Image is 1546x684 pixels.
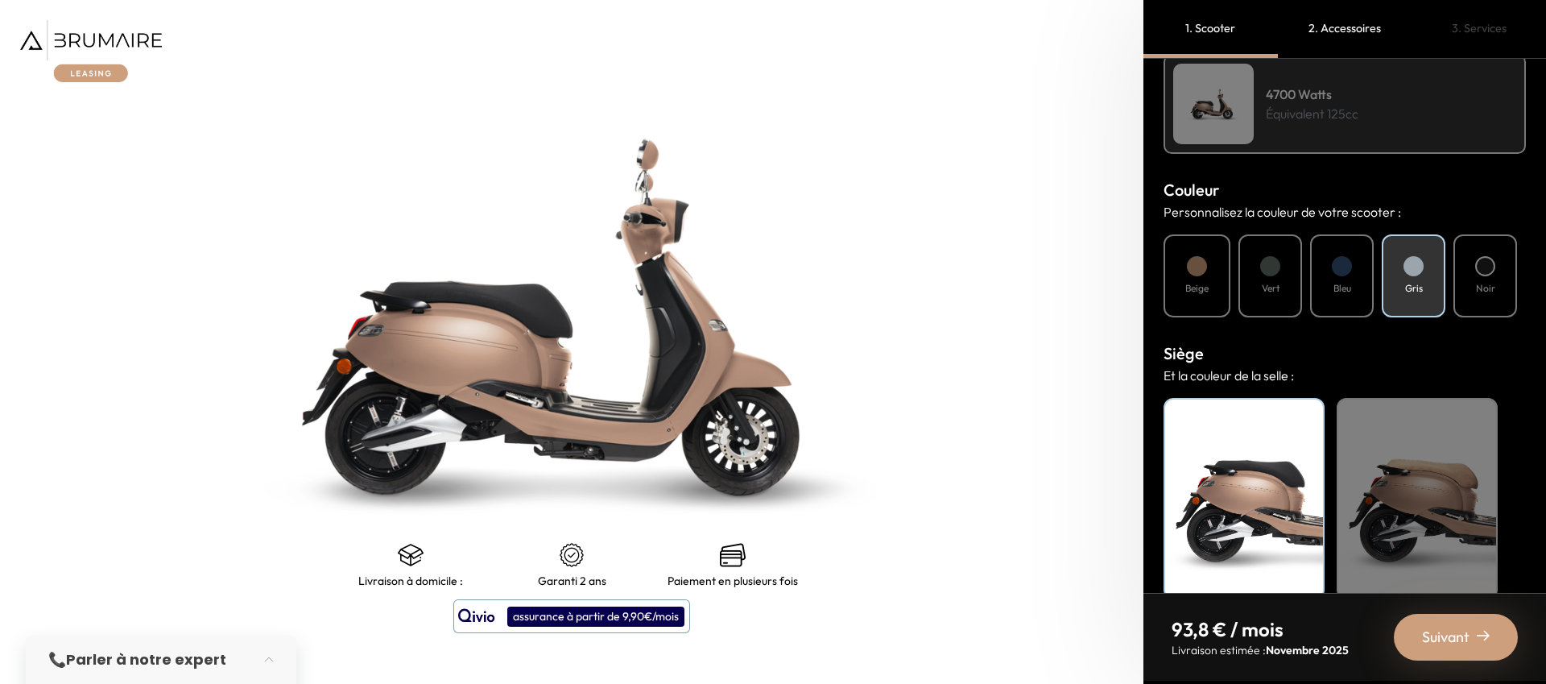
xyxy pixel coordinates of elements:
h4: Noir [1173,408,1315,429]
img: logo qivio [458,607,495,626]
span: Suivant [1422,626,1470,649]
h4: Bleu [1333,281,1351,296]
div: assurance à partir de 9,90€/mois [507,607,684,627]
p: Équivalent 125cc [1266,104,1358,123]
img: right-arrow-2.png [1477,629,1490,642]
p: Garanti 2 ans [538,574,606,587]
h4: Beige [1346,408,1488,429]
h3: Siège [1164,342,1526,366]
img: Brumaire Leasing [20,20,162,82]
p: Paiement en plusieurs fois [668,574,798,587]
h4: Gris [1405,281,1423,296]
h4: Beige [1185,281,1209,296]
img: credit-cards.png [720,542,746,568]
p: Personnalisez la couleur de votre scooter : [1164,202,1526,222]
h3: Couleur [1164,178,1526,202]
img: Scooter Leasing [1173,64,1254,144]
p: Livraison à domicile : [358,574,463,587]
img: certificat-de-garantie.png [559,542,585,568]
p: 93,8 € / mois [1172,616,1349,642]
button: assurance à partir de 9,90€/mois [453,599,690,633]
h4: Noir [1476,281,1495,296]
img: shipping.png [398,542,424,568]
h4: 4700 Watts [1266,85,1358,104]
h4: Vert [1262,281,1279,296]
span: Novembre 2025 [1266,643,1349,657]
p: Et la couleur de la selle : [1164,366,1526,385]
p: Livraison estimée : [1172,642,1349,658]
